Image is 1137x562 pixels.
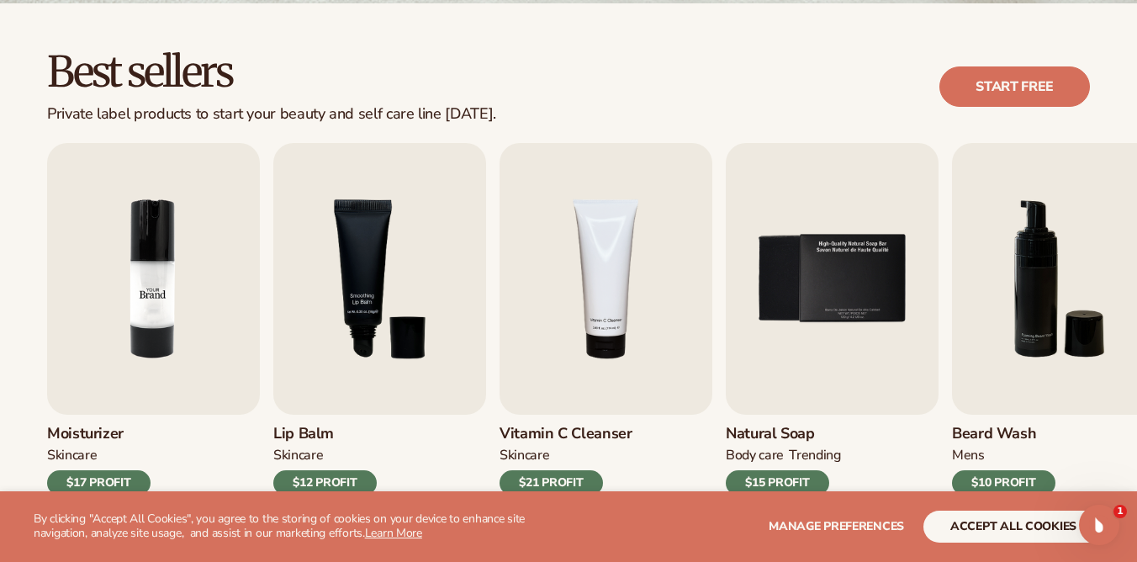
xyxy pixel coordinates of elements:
div: BODY Care [726,447,784,464]
span: Manage preferences [769,518,904,534]
div: TRENDING [789,447,840,464]
div: $17 PROFIT [47,470,151,496]
a: Start free [939,66,1090,107]
div: Skincare [500,447,549,464]
div: SKINCARE [273,447,323,464]
a: 2 / 9 [47,143,260,496]
h3: Natural Soap [726,425,841,443]
h3: Lip Balm [273,425,377,443]
button: accept all cookies [923,511,1103,543]
div: mens [952,447,985,464]
a: 4 / 9 [500,143,712,496]
img: Shopify Image 6 [47,143,260,415]
div: $10 PROFIT [952,470,1055,496]
p: By clicking "Accept All Cookies", you agree to the storing of cookies on your device to enhance s... [34,512,562,541]
div: $12 PROFIT [273,470,377,496]
button: Manage preferences [769,511,904,543]
h2: Best sellers [47,50,496,95]
a: 3 / 9 [273,143,486,496]
div: Private label products to start your beauty and self care line [DATE]. [47,105,496,124]
a: 5 / 9 [726,143,939,496]
iframe: Intercom live chat [1079,505,1119,545]
div: $15 PROFIT [726,470,829,496]
span: 1 [1113,505,1127,518]
h3: Beard Wash [952,425,1055,443]
a: Learn More [365,525,422,541]
div: SKINCARE [47,447,97,464]
div: $21 PROFIT [500,470,603,496]
h3: Moisturizer [47,425,151,443]
h3: Vitamin C Cleanser [500,425,632,443]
